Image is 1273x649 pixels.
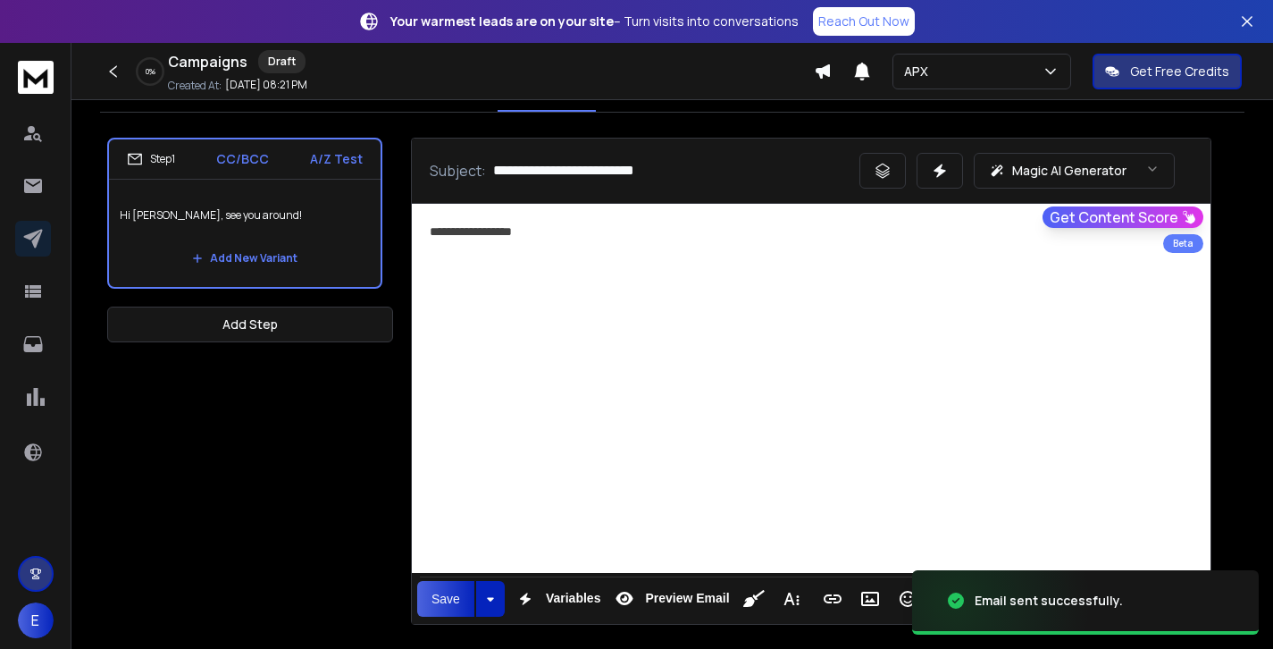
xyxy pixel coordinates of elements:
[737,581,771,617] button: Clean HTML
[258,50,306,73] div: Draft
[18,603,54,638] button: E
[310,150,363,168] p: A/Z Test
[168,79,222,93] p: Created At:
[430,160,486,181] p: Subject:
[178,240,312,276] button: Add New Variant
[120,190,370,240] p: Hi [PERSON_NAME], see you around!
[1163,234,1203,253] div: Beta
[904,63,935,80] p: APX
[18,61,54,94] img: logo
[641,591,733,606] span: Preview Email
[225,78,307,92] p: [DATE] 08:21 PM
[975,592,1123,610] div: Email sent successfully.
[417,581,474,617] button: Save
[390,13,799,30] p: – Turn visits into conversations
[1093,54,1242,89] button: Get Free Credits
[127,151,175,167] div: Step 1
[107,307,393,342] button: Add Step
[891,581,925,617] button: Emoticons
[813,7,915,36] a: Reach Out Now
[818,13,909,30] p: Reach Out Now
[216,150,269,168] p: CC/BCC
[390,13,614,29] strong: Your warmest leads are on your site
[775,581,808,617] button: More Text
[168,51,247,72] h1: Campaigns
[1012,162,1126,180] p: Magic AI Generator
[974,153,1175,189] button: Magic AI Generator
[853,581,887,617] button: Insert Image (⌘P)
[508,581,605,617] button: Variables
[146,66,155,77] p: 0 %
[816,581,850,617] button: Insert Link (⌘K)
[1130,63,1229,80] p: Get Free Credits
[542,591,605,606] span: Variables
[607,581,733,617] button: Preview Email
[1043,206,1203,228] button: Get Content Score
[107,138,382,289] li: Step1CC/BCCA/Z TestHi [PERSON_NAME], see you around!Add New Variant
